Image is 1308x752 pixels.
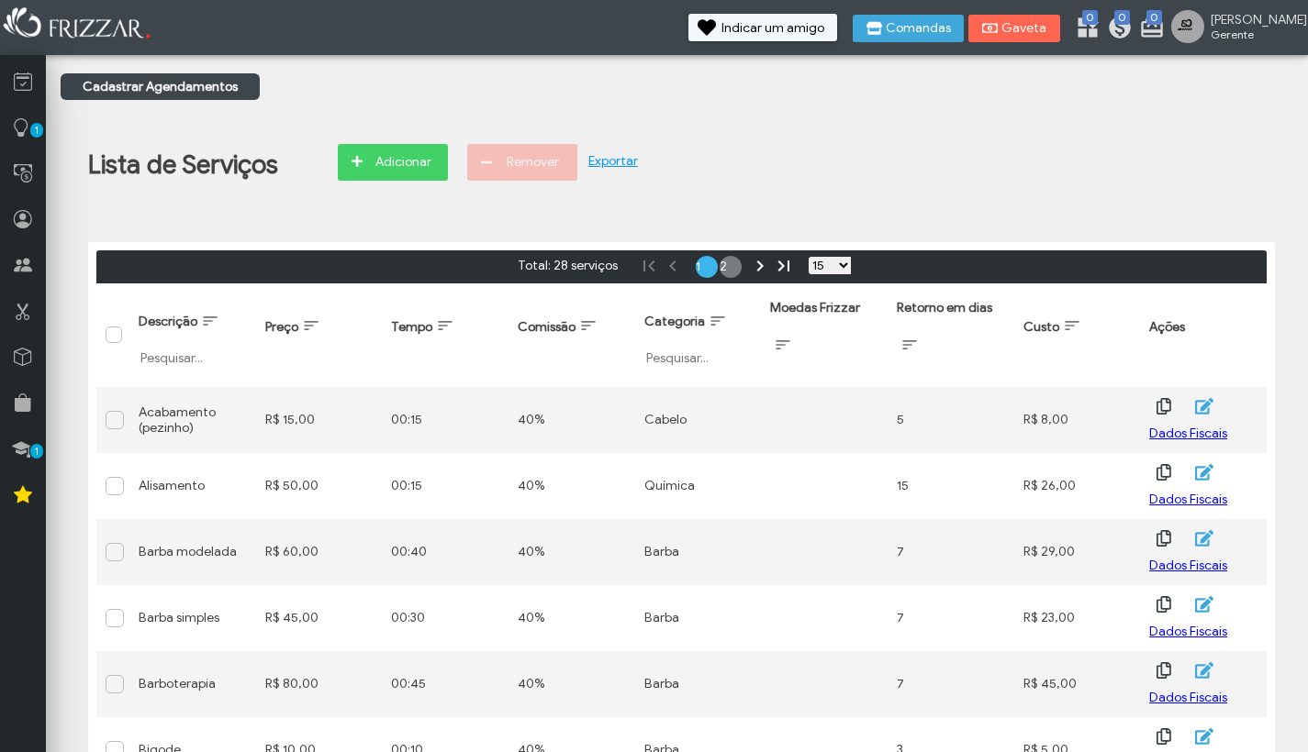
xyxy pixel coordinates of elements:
[1188,393,1215,420] button: ui-button
[853,15,964,42] button: Comandas
[1188,459,1215,486] button: ui-button
[1023,544,1132,559] div: R$ 29,00
[635,585,762,651] td: Barba
[644,348,753,367] input: Pesquisar...
[139,478,247,493] div: Alisamento
[897,676,1005,691] div: 7
[391,478,499,493] div: 00:15
[1149,552,1227,580] button: Dados Fiscais
[720,256,742,278] a: Page 2
[1149,420,1227,448] button: Dados Fiscais
[1149,591,1177,618] button: ui-button
[1149,684,1227,712] span: Dados Fiscais
[512,256,623,275] span: Total: 28 serviços
[139,348,247,367] input: Pesquisar...
[61,73,260,100] a: Cadastrar Agendamentos
[644,314,705,329] span: Categoria
[518,478,626,493] div: 40%
[96,250,1267,283] div: Paginação
[1149,618,1227,646] button: Dados Fiscais
[770,300,860,315] span: Moedas Frizzar
[518,412,626,427] div: 40%
[139,404,247,436] div: Acabamento (pezinho)
[1162,393,1164,420] span: ui-button
[1149,459,1177,486] button: ui-button
[897,544,1005,559] div: 7
[30,123,43,138] span: 1
[635,387,762,453] td: Cabelo
[588,153,638,169] a: Exportar
[1023,412,1132,427] div: R$ 8,00
[1162,723,1164,750] span: ui-button
[1023,610,1132,625] div: R$ 23,00
[897,300,992,315] span: Retorno em dias
[1075,15,1093,44] a: 0
[721,22,824,35] span: Indicar um amigo
[773,255,795,277] a: Última página
[1188,525,1215,552] button: ui-button
[1023,676,1132,691] div: R$ 45,00
[391,676,499,691] div: 00:45
[1149,393,1177,420] button: ui-button
[518,610,626,625] div: 40%
[1162,657,1164,684] span: ui-button
[635,519,762,585] td: Barba
[256,283,383,387] th: Preço: activate to sort column ascending
[1188,657,1215,684] button: ui-button
[1201,393,1202,420] span: ui-button
[1201,723,1202,750] span: ui-button
[1162,459,1164,486] span: ui-button
[897,478,1005,493] div: 15
[1023,478,1132,493] div: R$ 26,00
[1149,319,1185,335] span: Ações
[897,412,1005,427] div: 5
[265,610,374,625] div: R$ 45,00
[1140,283,1267,387] th: Ações
[265,319,298,335] span: Preço
[139,544,247,559] div: Barba modelada
[371,149,435,176] span: Adicionar
[888,283,1014,387] th: Retorno em dias: activate to sort column ascending
[1149,657,1177,684] button: ui-button
[1023,319,1059,335] span: Custo
[1146,10,1162,25] span: 0
[749,255,771,277] a: Próxima página
[1001,22,1047,35] span: Gaveta
[1107,15,1125,44] a: 0
[968,15,1060,42] button: Gaveta
[1114,10,1130,25] span: 0
[509,283,635,387] th: Comissão: activate to sort column ascending
[897,610,1005,625] div: 7
[1149,486,1227,514] button: Dados Fiscais
[886,22,951,35] span: Comandas
[1201,459,1202,486] span: ui-button
[391,544,499,559] div: 00:40
[1149,723,1177,750] button: ui-button
[139,610,247,625] div: Barba simples
[1082,10,1098,25] span: 0
[635,453,762,519] td: Química
[106,327,119,340] div: Selecionar tudo
[129,283,256,387] th: Descrição: activate to sort column ascending
[635,283,762,387] th: Categoria: activate to sort column ascending
[139,314,197,329] span: Descrição
[518,676,626,691] div: 40%
[265,478,374,493] div: R$ 50,00
[635,651,762,717] td: Barba
[391,319,432,335] span: Tempo
[688,14,837,41] button: Indicar um amigo
[1201,525,1202,552] span: ui-button
[761,283,888,387] th: Moedas Frizzar: activate to sort column ascending
[139,676,247,691] div: Barboterapia
[1014,283,1141,387] th: Custo: activate to sort column ascending
[1139,15,1157,44] a: 0
[696,256,718,278] a: Page 1
[1162,591,1164,618] span: ui-button
[30,444,43,459] span: 1
[265,544,374,559] div: R$ 60,00
[1188,723,1215,750] button: ui-button
[265,676,374,691] div: R$ 80,00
